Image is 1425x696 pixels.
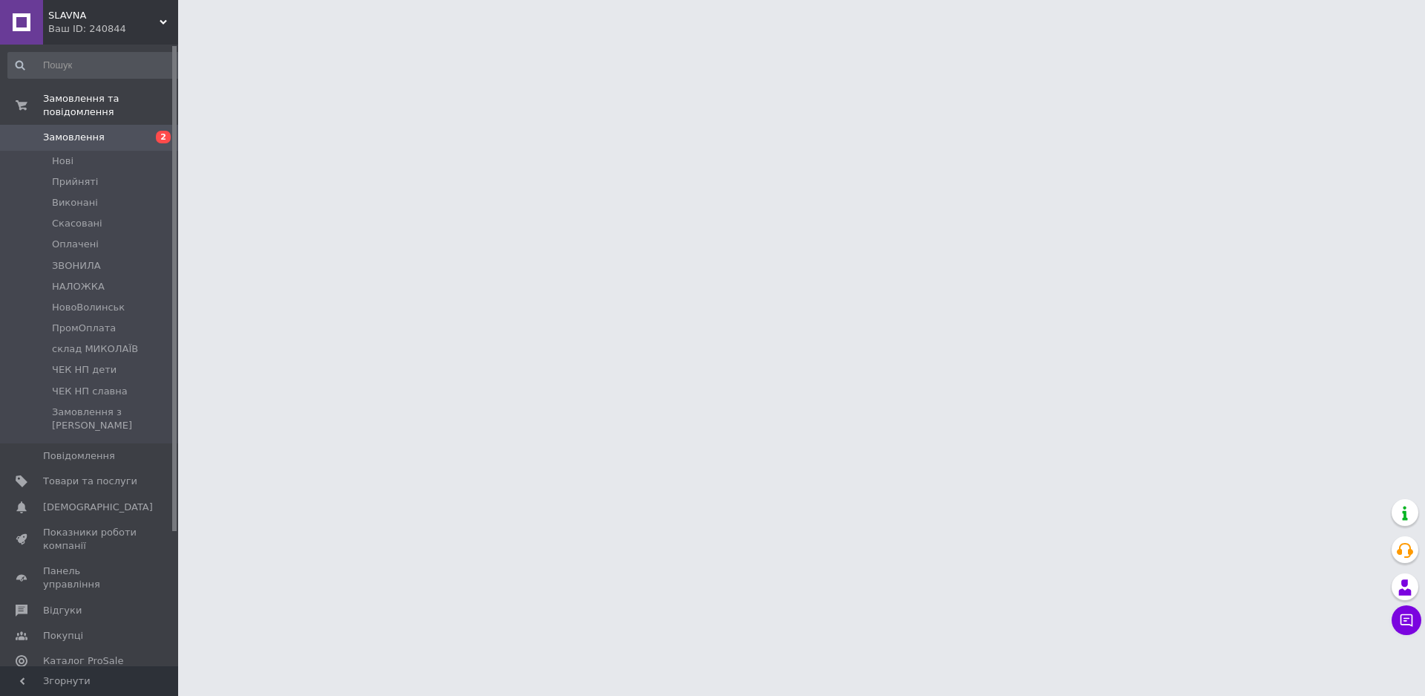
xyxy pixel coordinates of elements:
[43,654,123,668] span: Каталог ProSale
[52,363,117,377] span: ЧЕК НП дети
[52,280,105,293] span: НАЛОЖКА
[43,604,82,617] span: Відгуки
[43,629,83,643] span: Покупці
[52,175,98,189] span: Прийняті
[48,22,178,36] div: Ваш ID: 240844
[52,301,125,314] span: НовоВолинськ
[1392,605,1421,635] button: Чат з покупцем
[52,217,102,230] span: Скасовані
[52,322,116,335] span: ПромОплата
[43,131,105,144] span: Замовлення
[52,196,98,209] span: Виконані
[52,259,101,273] span: ЗВОНИЛА
[52,155,73,168] span: Нові
[43,92,178,119] span: Замовлення та повідомлення
[52,406,182,432] span: Замовлення з [PERSON_NAME]
[7,52,183,79] input: Пошук
[52,385,128,398] span: ЧЕК НП славна
[52,238,99,251] span: Оплачені
[43,449,115,463] span: Повідомлення
[43,565,137,591] span: Панель управління
[43,526,137,553] span: Показники роботи компанії
[43,475,137,488] span: Товари та послуги
[156,131,171,143] span: 2
[48,9,160,22] span: SLAVNA
[52,342,138,356] span: склад МИКОЛАЇВ
[43,501,153,514] span: [DEMOGRAPHIC_DATA]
